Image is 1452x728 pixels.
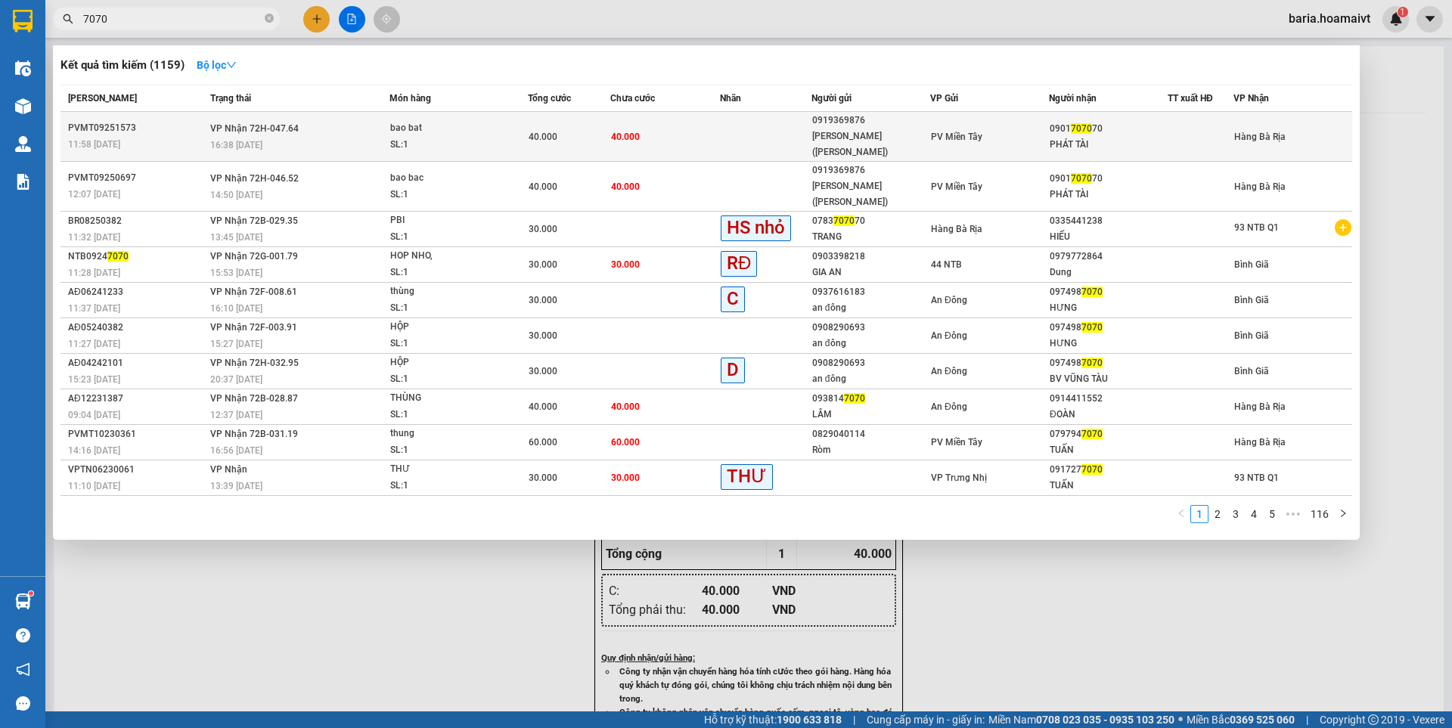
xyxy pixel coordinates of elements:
[1234,295,1269,305] span: Bình Giã
[68,410,120,420] span: 09:04 [DATE]
[1050,371,1167,387] div: BV VŨNG TÀU
[210,481,262,491] span: 13:39 [DATE]
[210,464,247,475] span: VP Nhận
[390,461,504,478] div: THƯ
[611,472,640,483] span: 30.000
[185,53,249,77] button: Bộ lọcdown
[210,322,297,333] span: VP Nhận 72F-003.91
[210,445,262,456] span: 16:56 [DATE]
[68,462,206,478] div: VPTN06230061
[812,213,929,229] div: 0783 70
[107,251,129,262] span: 7070
[1050,462,1167,478] div: 091727
[127,98,237,119] div: 40.000
[68,284,206,300] div: AĐ06241233
[812,178,929,210] div: [PERSON_NAME] ([PERSON_NAME])
[389,93,431,104] span: Món hàng
[812,113,929,129] div: 0919369876
[1050,391,1167,407] div: 0914411552
[15,174,31,190] img: solution-icon
[68,268,120,278] span: 11:28 [DATE]
[68,355,206,371] div: AĐ04242101
[390,283,504,300] div: thùng
[13,49,119,67] div: phuong
[1191,506,1208,522] a: 1
[68,339,120,349] span: 11:27 [DATE]
[1234,330,1269,341] span: Bình Giã
[1227,505,1245,523] li: 3
[68,189,120,200] span: 12:07 [DATE]
[529,330,557,341] span: 30.000
[390,187,504,203] div: SL: 1
[16,662,30,677] span: notification
[68,481,120,491] span: 11:10 [DATE]
[528,93,571,104] span: Tổng cước
[812,442,929,458] div: Ròm
[210,190,262,200] span: 14:50 [DATE]
[529,366,557,376] span: 30.000
[529,401,557,412] span: 40.000
[1081,429,1103,439] span: 7070
[210,287,297,297] span: VP Nhận 72F-008.61
[15,60,31,76] img: warehouse-icon
[529,259,557,270] span: 30.000
[1050,171,1167,187] div: 0901 70
[1227,506,1244,522] a: 3
[13,10,33,33] img: logo-vxr
[1234,366,1269,376] span: Bình Giã
[1234,181,1286,192] span: Hàng Bà Rịa
[15,593,31,609] img: warehouse-icon
[1050,355,1167,371] div: 097498
[931,259,962,270] span: 44 NTB
[1233,93,1269,104] span: VP Nhận
[129,49,235,67] div: SG
[1234,437,1286,448] span: Hàng Bà Rịa
[210,140,262,150] span: 16:38 [DATE]
[611,259,640,270] span: 30.000
[1234,222,1279,233] span: 93 NTB Q1
[390,336,504,352] div: SL: 1
[1234,132,1286,142] span: Hàng Bà Rịa
[68,170,206,186] div: PVMT09250697
[15,98,31,114] img: warehouse-icon
[611,132,640,142] span: 40.000
[1071,173,1092,184] span: 7070
[721,464,773,489] span: THƯ
[1264,506,1280,522] a: 5
[390,426,504,442] div: thung
[127,101,139,117] span: C :
[83,11,262,27] input: Tìm tên, số ĐT hoặc mã đơn
[197,59,237,71] strong: Bộ lọc
[390,478,504,494] div: SL: 1
[1050,284,1167,300] div: 097498
[1281,505,1305,523] li: Next 5 Pages
[129,14,165,30] span: Nhận:
[1050,426,1167,442] div: 079794
[1081,464,1103,475] span: 7070
[931,366,967,376] span: An Đông
[68,93,137,104] span: [PERSON_NAME]
[931,437,982,448] span: PV Miền Tây
[721,251,757,276] span: RĐ
[611,437,640,448] span: 60.000
[68,391,206,407] div: AĐ12231387
[390,407,504,423] div: SL: 1
[1190,505,1208,523] li: 1
[931,224,982,234] span: Hàng Bà Rịa
[529,224,557,234] span: 30.000
[129,67,235,88] div: 0909321238
[68,445,120,456] span: 14:16 [DATE]
[811,93,852,104] span: Người gửi
[390,212,504,229] div: PBI
[812,163,929,178] div: 0919369876
[1050,137,1167,153] div: PHÁT TÀI
[812,229,929,245] div: TRANG
[210,374,262,385] span: 20:37 [DATE]
[210,393,298,404] span: VP Nhận 72B-028.87
[1050,187,1167,203] div: PHÁT TÀI
[812,391,929,407] div: 093814
[210,215,298,226] span: VP Nhận 72B-029.35
[1050,320,1167,336] div: 097498
[1081,358,1103,368] span: 7070
[812,265,929,280] div: GIA AN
